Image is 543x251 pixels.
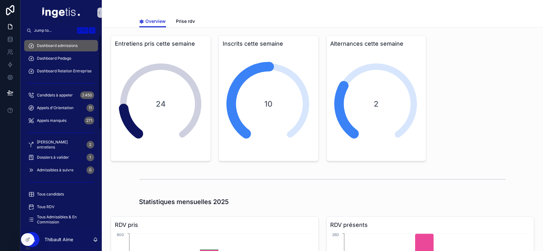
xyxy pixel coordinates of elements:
span: Dashboard Relation Entreprise [37,69,92,74]
a: Tous Admissibles & En Commission [24,214,98,225]
div: 271 [84,117,94,124]
div: 1 [87,154,94,161]
div: scrollable content [20,36,102,228]
h3: Alternances cette semaine [331,39,422,48]
span: Dashboard Pedago [37,56,71,61]
p: Thibault Aime [45,236,73,243]
button: Jump to...CtrlK [24,25,98,36]
a: [PERSON_NAME] entretiens2 [24,139,98,150]
span: [PERSON_NAME] entretiens [37,140,84,150]
span: Prise rdv [176,18,195,24]
a: Dossiers à valider1 [24,152,98,163]
span: Tous Admissibles & En Commission [37,215,92,225]
span: Jump to... [34,28,74,33]
tspan: 800 [117,232,124,237]
div: 11 [87,104,94,112]
span: Dossiers à valider [37,155,69,160]
span: K [90,28,95,33]
a: Appels manqués271 [24,115,98,126]
a: Candidats à appeler2 450 [24,89,98,101]
a: Overview [139,16,166,28]
div: 2 450 [80,91,94,99]
h3: RDV présents [331,221,530,229]
a: Dashboard Relation Entreprise [24,65,98,77]
span: Ctrl [77,27,88,34]
h3: Entretiens pris cette semaine [115,39,207,48]
a: Tous candidats [24,188,98,200]
span: Appels d'Orientation [37,105,73,110]
div: 2 [87,141,94,149]
tspan: 260 [332,232,339,237]
span: Candidats à appeler [37,93,73,98]
h3: Inscrits cette semaine [223,39,315,48]
span: Tous candidats [37,192,64,197]
span: Tous RDV [37,204,54,209]
div: 0 [87,166,94,174]
span: Overview [146,18,166,24]
a: Prise rdv [176,16,195,28]
a: Dashboard admissions [24,40,98,51]
a: Dashboard Pedago [24,53,98,64]
span: 24 [156,99,166,109]
h1: Statistiques mensuelles 2025 [139,197,229,206]
a: Admissibles à suivre0 [24,164,98,176]
h3: RDV pris [115,221,315,229]
a: Tous RDV [24,201,98,213]
img: App logo [42,8,80,18]
span: 2 [374,99,379,109]
span: Dashboard admissions [37,43,78,48]
span: Appels manqués [37,118,66,123]
a: Appels d'Orientation11 [24,102,98,114]
span: Admissibles à suivre [37,168,73,173]
span: 10 [264,99,273,109]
